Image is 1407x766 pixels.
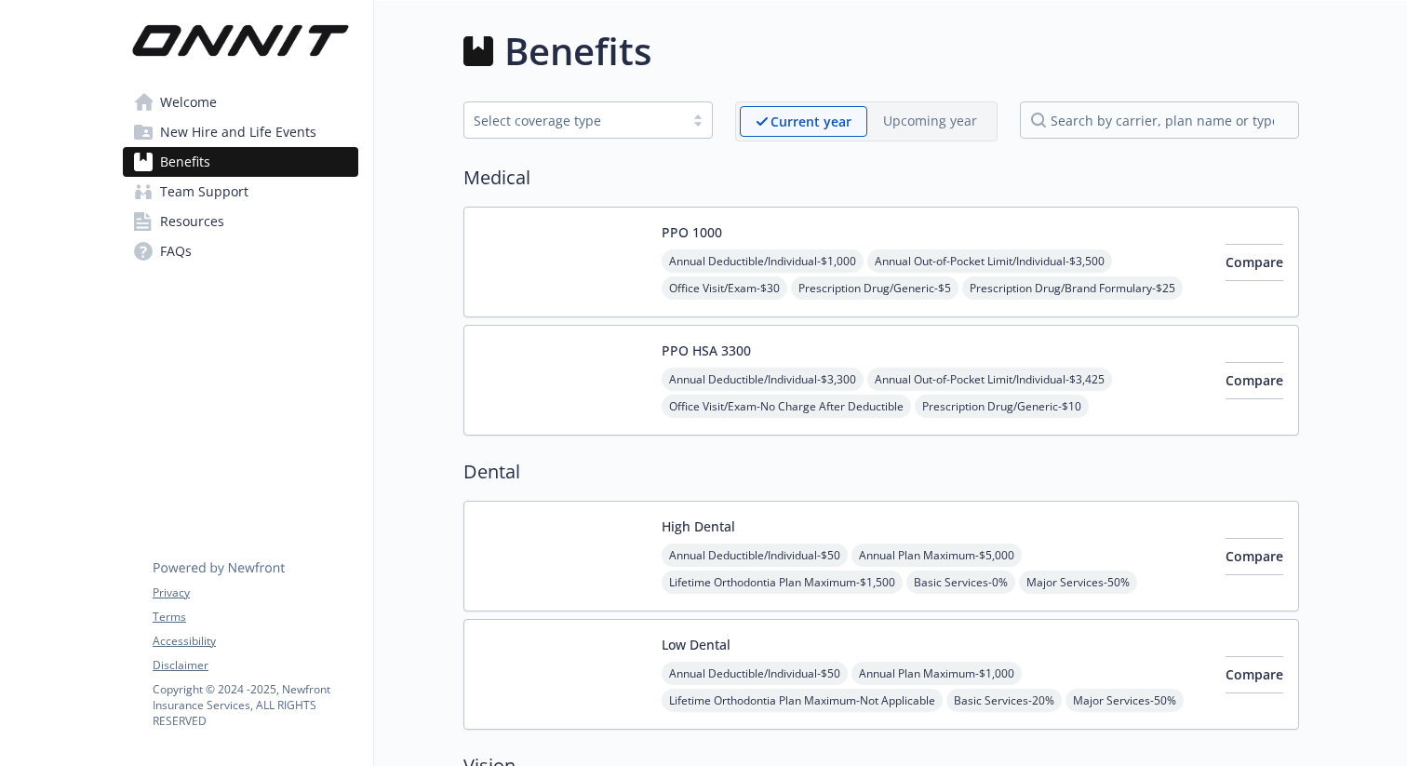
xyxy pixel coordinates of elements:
span: Annual Out-of-Pocket Limit/Individual - $3,425 [867,368,1112,391]
img: Anthem Blue Cross carrier logo [479,341,647,420]
span: Basic Services - 0% [906,571,1015,594]
h2: Medical [463,164,1299,192]
a: Team Support [123,177,358,207]
a: Benefits [123,147,358,177]
span: Prescription Drug/Generic - $5 [791,276,958,300]
h1: Benefits [504,23,651,79]
span: Compare [1226,253,1283,271]
span: Major Services - 50% [1065,689,1184,712]
span: Basic Services - 20% [946,689,1062,712]
p: Copyright © 2024 - 2025 , Newfront Insurance Services, ALL RIGHTS RESERVED [153,681,357,729]
a: Terms [153,609,357,625]
span: Compare [1226,547,1283,565]
a: FAQs [123,236,358,266]
a: Accessibility [153,633,357,650]
button: PPO 1000 [662,222,722,242]
span: Annual Deductible/Individual - $50 [662,544,848,567]
a: Welcome [123,87,358,117]
span: Annual Deductible/Individual - $50 [662,662,848,685]
span: Lifetime Orthodontia Plan Maximum - Not Applicable [662,689,943,712]
span: Compare [1226,665,1283,683]
a: New Hire and Life Events [123,117,358,147]
button: Compare [1226,538,1283,575]
button: PPO HSA 3300 [662,341,751,360]
div: Select coverage type [474,111,675,130]
span: Office Visit/Exam - No Charge After Deductible [662,395,911,418]
span: Lifetime Orthodontia Plan Maximum - $1,500 [662,571,903,594]
span: Prescription Drug/Brand Formulary - $25 [962,276,1183,300]
span: Upcoming year [867,106,993,137]
span: Annual Plan Maximum - $1,000 [851,662,1022,685]
button: High Dental [662,517,735,536]
img: Anthem Blue Cross carrier logo [479,635,647,714]
span: Annual Deductible/Individual - $3,300 [662,368,864,391]
button: Low Dental [662,635,730,654]
span: Resources [160,207,224,236]
button: Compare [1226,362,1283,399]
p: Upcoming year [883,111,977,130]
a: Resources [123,207,358,236]
input: search by carrier, plan name or type [1020,101,1299,139]
span: FAQs [160,236,192,266]
span: Team Support [160,177,248,207]
span: Annual Out-of-Pocket Limit/Individual - $3,500 [867,249,1112,273]
img: Anthem Blue Cross carrier logo [479,222,647,302]
span: Annual Plan Maximum - $5,000 [851,544,1022,567]
p: Current year [770,112,851,131]
span: Annual Deductible/Individual - $1,000 [662,249,864,273]
span: Major Services - 50% [1019,571,1137,594]
span: New Hire and Life Events [160,117,316,147]
span: Compare [1226,371,1283,389]
span: Office Visit/Exam - $30 [662,276,787,300]
button: Compare [1226,656,1283,693]
button: Compare [1226,244,1283,281]
span: Welcome [160,87,217,117]
span: Prescription Drug/Generic - $10 [915,395,1089,418]
a: Disclaimer [153,657,357,674]
a: Privacy [153,585,357,601]
h2: Dental [463,458,1299,486]
img: Anthem Blue Cross carrier logo [479,517,647,596]
span: Benefits [160,147,210,177]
